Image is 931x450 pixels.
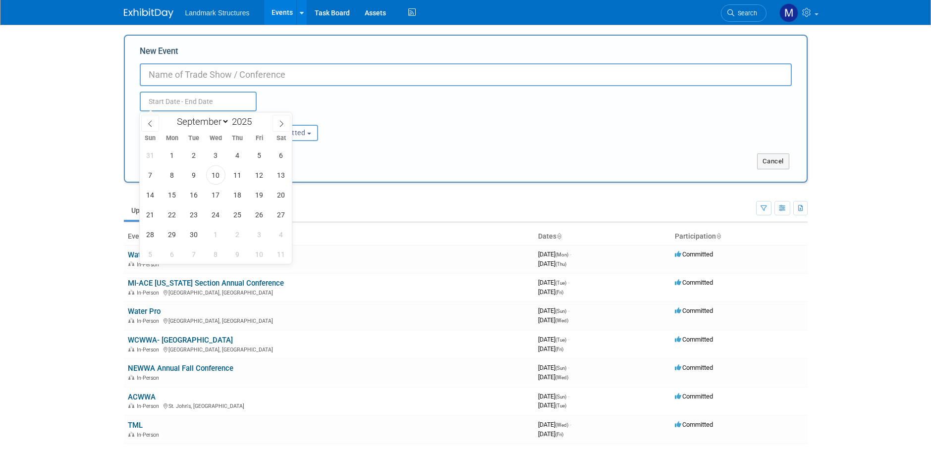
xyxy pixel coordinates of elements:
[128,347,134,351] img: In-Person Event
[205,135,226,142] span: Wed
[675,393,713,400] span: Committed
[538,288,563,296] span: [DATE]
[226,135,248,142] span: Thu
[128,375,134,380] img: In-Person Event
[555,403,566,408] span: (Tue)
[538,393,569,400] span: [DATE]
[570,250,571,258] span: -
[172,115,229,128] select: Month
[161,135,183,142] span: Mon
[128,250,200,259] a: Water Jam VA AWWA
[555,318,568,323] span: (Wed)
[128,401,530,409] div: St. John's, [GEOGRAPHIC_DATA]
[184,245,204,264] span: October 7, 2025
[555,422,568,428] span: (Wed)
[675,307,713,314] span: Committed
[228,165,247,185] span: September 11, 2025
[128,345,530,353] div: [GEOGRAPHIC_DATA], [GEOGRAPHIC_DATA]
[141,245,160,264] span: October 5, 2025
[538,430,563,438] span: [DATE]
[538,336,569,343] span: [DATE]
[184,225,204,244] span: September 30, 2025
[675,421,713,428] span: Committed
[555,394,566,400] span: (Sun)
[570,421,571,428] span: -
[272,146,291,165] span: September 6, 2025
[250,245,269,264] span: October 10, 2025
[272,185,291,204] span: September 20, 2025
[128,403,134,408] img: In-Person Event
[128,318,134,323] img: In-Person Event
[716,232,721,240] a: Sort by Participation Type
[250,185,269,204] span: September 19, 2025
[671,228,808,245] th: Participation
[137,261,162,268] span: In-Person
[555,347,563,352] span: (Fri)
[128,261,134,266] img: In-Person Event
[206,146,225,165] span: September 3, 2025
[555,365,566,371] span: (Sun)
[272,245,291,264] span: October 11, 2025
[721,4,767,22] a: Search
[124,228,534,245] th: Event
[163,245,182,264] span: October 6, 2025
[141,185,160,204] span: September 14, 2025
[140,46,178,61] label: New Event
[137,432,162,438] span: In-Person
[228,185,247,204] span: September 18, 2025
[229,116,259,127] input: Year
[556,232,561,240] a: Sort by Start Date
[555,375,568,380] span: (Wed)
[251,111,347,124] div: Participation:
[128,432,134,437] img: In-Person Event
[675,364,713,371] span: Committed
[675,250,713,258] span: Committed
[270,135,292,142] span: Sat
[124,8,173,18] img: ExhibitDay
[228,205,247,224] span: September 25, 2025
[128,393,156,401] a: ACWWA
[141,146,160,165] span: August 31, 2025
[779,3,798,22] img: Maryann Tijerina
[248,135,270,142] span: Fri
[272,205,291,224] span: September 27, 2025
[555,308,566,314] span: (Sun)
[206,205,225,224] span: September 24, 2025
[128,316,530,324] div: [GEOGRAPHIC_DATA], [GEOGRAPHIC_DATA]
[183,135,205,142] span: Tue
[538,421,571,428] span: [DATE]
[568,336,569,343] span: -
[140,111,236,124] div: Attendance / Format:
[184,165,204,185] span: September 9, 2025
[140,135,162,142] span: Sun
[538,250,571,258] span: [DATE]
[141,205,160,224] span: September 21, 2025
[272,165,291,185] span: September 13, 2025
[568,364,569,371] span: -
[538,364,569,371] span: [DATE]
[228,245,247,264] span: October 9, 2025
[140,92,257,111] input: Start Date - End Date
[140,63,792,86] input: Name of Trade Show / Conference
[228,225,247,244] span: October 2, 2025
[137,318,162,324] span: In-Person
[206,225,225,244] span: October 1, 2025
[206,185,225,204] span: September 17, 2025
[555,252,568,257] span: (Mon)
[555,432,563,437] span: (Fri)
[163,146,182,165] span: September 1, 2025
[250,165,269,185] span: September 12, 2025
[137,375,162,381] span: In-Person
[128,290,134,295] img: In-Person Event
[206,245,225,264] span: October 8, 2025
[184,185,204,204] span: September 16, 2025
[675,279,713,286] span: Committed
[538,307,569,314] span: [DATE]
[128,307,161,316] a: Water Pro
[228,146,247,165] span: September 4, 2025
[250,205,269,224] span: September 26, 2025
[141,165,160,185] span: September 7, 2025
[555,337,566,343] span: (Tue)
[124,201,179,220] a: Upcoming7
[534,228,671,245] th: Dates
